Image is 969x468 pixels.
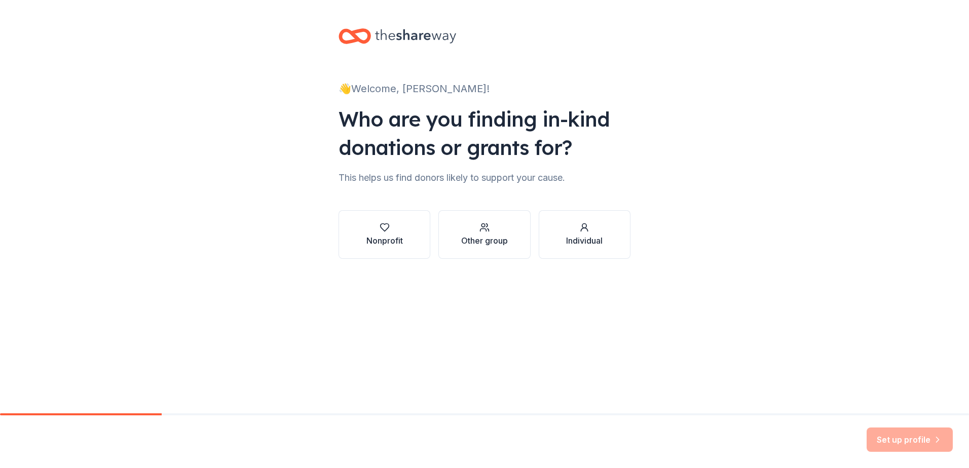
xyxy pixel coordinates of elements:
div: Other group [461,235,508,247]
div: Individual [566,235,603,247]
button: Nonprofit [339,210,430,259]
div: Nonprofit [366,235,403,247]
button: Other group [438,210,530,259]
div: 👋 Welcome, [PERSON_NAME]! [339,81,630,97]
button: Individual [539,210,630,259]
div: This helps us find donors likely to support your cause. [339,170,630,186]
div: Who are you finding in-kind donations or grants for? [339,105,630,162]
